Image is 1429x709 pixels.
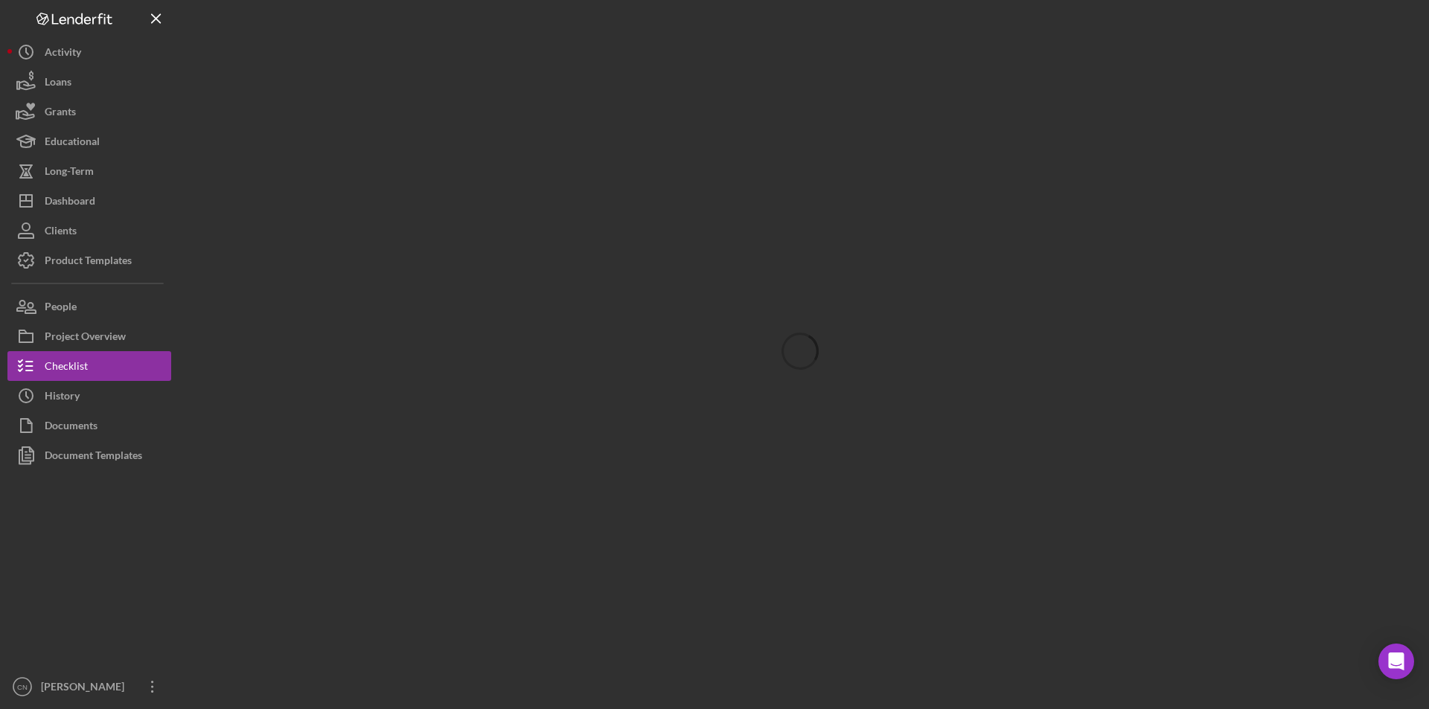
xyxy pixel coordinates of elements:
div: Grants [45,97,76,130]
div: People [45,292,77,325]
button: Clients [7,216,171,246]
div: Document Templates [45,440,142,474]
button: Educational [7,126,171,156]
button: Product Templates [7,246,171,275]
button: Long-Term [7,156,171,186]
button: People [7,292,171,321]
button: Activity [7,37,171,67]
button: Loans [7,67,171,97]
button: Document Templates [7,440,171,470]
div: Dashboard [45,186,95,219]
div: Documents [45,411,97,444]
button: Dashboard [7,186,171,216]
button: Documents [7,411,171,440]
div: Open Intercom Messenger [1378,644,1414,679]
div: Educational [45,126,100,160]
div: Activity [45,37,81,71]
button: Grants [7,97,171,126]
div: Checklist [45,351,88,385]
div: Project Overview [45,321,126,355]
button: History [7,381,171,411]
button: CN[PERSON_NAME] [7,672,171,702]
button: Checklist [7,351,171,381]
div: History [45,381,80,414]
button: Project Overview [7,321,171,351]
div: Long-Term [45,156,94,190]
div: Product Templates [45,246,132,279]
text: CN [17,683,28,691]
div: Loans [45,67,71,100]
div: Clients [45,216,77,249]
div: [PERSON_NAME] [37,672,134,705]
